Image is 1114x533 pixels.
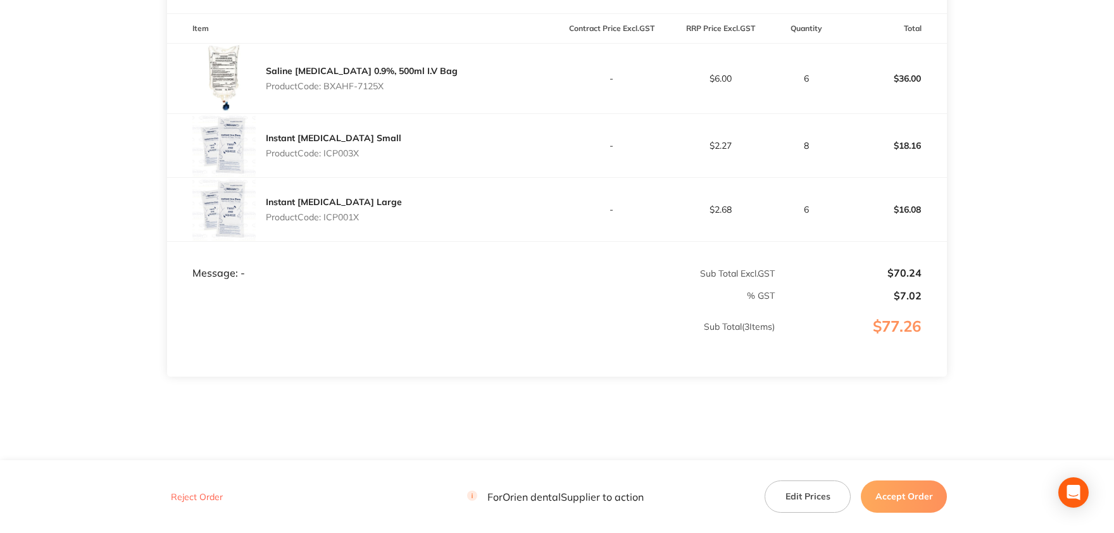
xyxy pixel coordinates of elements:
a: Saline [MEDICAL_DATA] 0.9%, 500ml I.V Bag [266,65,458,77]
a: Instant [MEDICAL_DATA] Small [266,132,401,144]
img: YTU4bnJiMQ [192,44,256,114]
p: For Orien dental Supplier to action [467,491,644,503]
th: RRP Price Excl. GST [666,14,775,44]
p: 6 [776,73,837,84]
button: Reject Order [167,491,227,503]
p: $2.68 [667,204,774,215]
button: Edit Prices [765,480,851,512]
img: dGZseG1jaA [192,114,256,177]
p: $77.26 [776,318,946,361]
p: $36.00 [839,63,946,94]
th: Total [838,14,947,44]
img: bjI0ZGp1Nw [192,178,256,241]
th: Item [167,14,557,44]
button: Accept Order [861,480,947,512]
p: Sub Total Excl. GST [558,268,775,279]
p: - [558,73,665,84]
p: $18.16 [839,130,946,161]
p: % GST [168,291,775,301]
p: $70.24 [776,267,922,279]
p: 8 [776,141,837,151]
p: Sub Total ( 3 Items) [168,322,775,357]
p: 6 [776,204,837,215]
p: Product Code: ICP003X [266,148,401,158]
p: $6.00 [667,73,774,84]
p: $2.27 [667,141,774,151]
p: - [558,141,665,151]
p: Product Code: BXAHF-7125X [266,81,458,91]
div: Open Intercom Messenger [1058,477,1089,508]
p: Product Code: ICP001X [266,212,402,222]
th: Contract Price Excl. GST [557,14,666,44]
p: - [558,204,665,215]
a: Instant [MEDICAL_DATA] Large [266,196,402,208]
p: $7.02 [776,290,922,301]
p: $16.08 [839,194,946,225]
th: Quantity [775,14,838,44]
td: Message: - [167,242,557,280]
